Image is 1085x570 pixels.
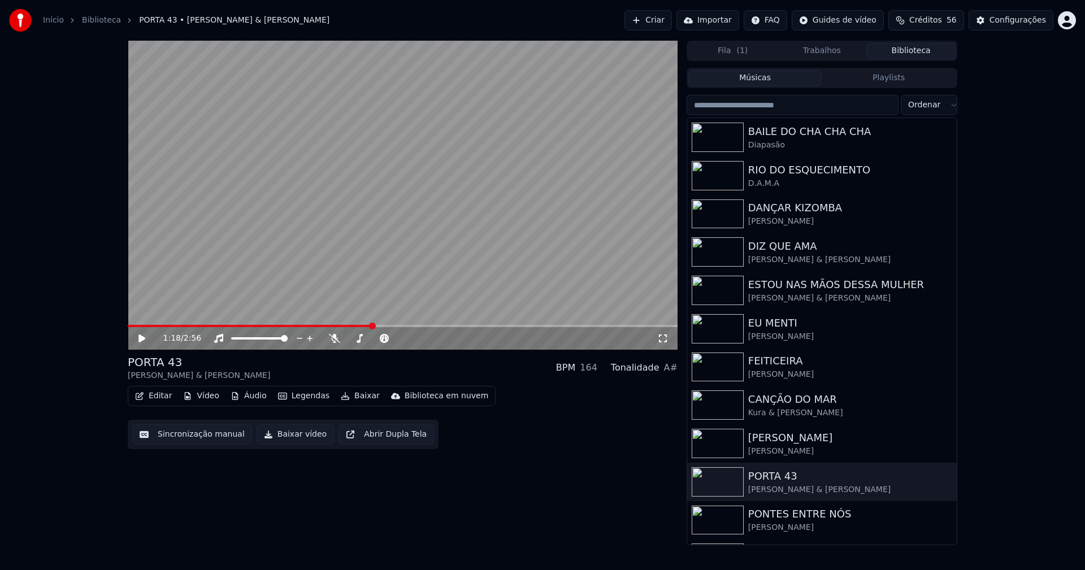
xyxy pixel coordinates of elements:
[748,522,952,533] div: [PERSON_NAME]
[748,162,952,178] div: RIO DO ESQUECIMENTO
[736,45,748,56] span: ( 1 )
[163,333,181,344] span: 1:18
[748,216,952,227] div: [PERSON_NAME]
[676,10,739,31] button: Importar
[748,140,952,151] div: Diapasão
[969,10,1053,31] button: Configurações
[748,369,952,380] div: [PERSON_NAME]
[688,70,822,86] button: Músicas
[748,484,952,495] div: [PERSON_NAME] & [PERSON_NAME]
[748,178,952,189] div: D.A.M.A
[580,361,597,375] div: 164
[663,361,677,375] div: A#
[866,43,956,59] button: Biblioteca
[405,390,489,402] div: Biblioteca em nuvem
[128,370,270,381] div: [PERSON_NAME] & [PERSON_NAME]
[611,361,659,375] div: Tonalidade
[748,277,952,293] div: ESTOU NAS MÃOS DESSA MULHER
[888,10,964,31] button: Créditos56
[179,388,224,404] button: Vídeo
[748,353,952,369] div: FEITICEIRA
[778,43,867,59] button: Trabalhos
[822,70,956,86] button: Playlists
[748,293,952,304] div: [PERSON_NAME] & [PERSON_NAME]
[947,15,957,26] span: 56
[257,424,334,445] button: Baixar vídeo
[748,315,952,331] div: EU MENTI
[556,361,575,375] div: BPM
[908,99,940,111] span: Ordenar
[688,43,778,59] button: Fila
[748,238,952,254] div: DIZ QUE AMA
[184,333,201,344] span: 2:56
[748,446,952,457] div: [PERSON_NAME]
[909,15,942,26] span: Créditos
[163,333,190,344] div: /
[748,430,952,446] div: [PERSON_NAME]
[82,15,121,26] a: Biblioteca
[274,388,334,404] button: Legendas
[338,424,434,445] button: Abrir Dupla Tela
[748,391,952,407] div: CANÇÃO DO MAR
[132,424,252,445] button: Sincronização manual
[128,354,270,370] div: PORTA 43
[43,15,329,26] nav: breadcrumb
[792,10,884,31] button: Guides de vídeo
[336,388,384,404] button: Baixar
[748,254,952,266] div: [PERSON_NAME] & [PERSON_NAME]
[131,388,176,404] button: Editar
[748,506,952,522] div: PONTES ENTRE NÓS
[989,15,1046,26] div: Configurações
[139,15,329,26] span: PORTA 43 • [PERSON_NAME] & [PERSON_NAME]
[748,468,952,484] div: PORTA 43
[226,388,271,404] button: Áudio
[744,10,787,31] button: FAQ
[624,10,672,31] button: Criar
[748,407,952,419] div: Kura & [PERSON_NAME]
[9,9,32,32] img: youka
[748,124,952,140] div: BAILE DO CHA CHA CHA
[43,15,64,26] a: Início
[748,200,952,216] div: DANÇAR KIZOMBA
[748,331,952,342] div: [PERSON_NAME]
